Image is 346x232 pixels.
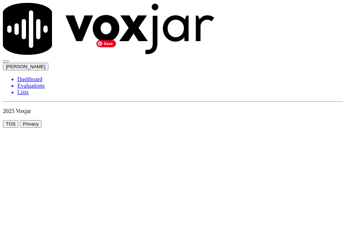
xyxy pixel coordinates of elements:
[17,76,343,83] a: Dashboard
[96,40,116,47] span: Save
[17,89,343,96] a: Lists
[3,120,18,128] button: TOS
[17,83,343,89] a: Evaluations
[3,63,48,70] button: [PERSON_NAME]
[3,3,215,55] img: voxjar logo
[20,120,42,128] button: Privacy
[6,64,46,69] span: [PERSON_NAME]
[3,108,343,114] p: 2025 Voxjar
